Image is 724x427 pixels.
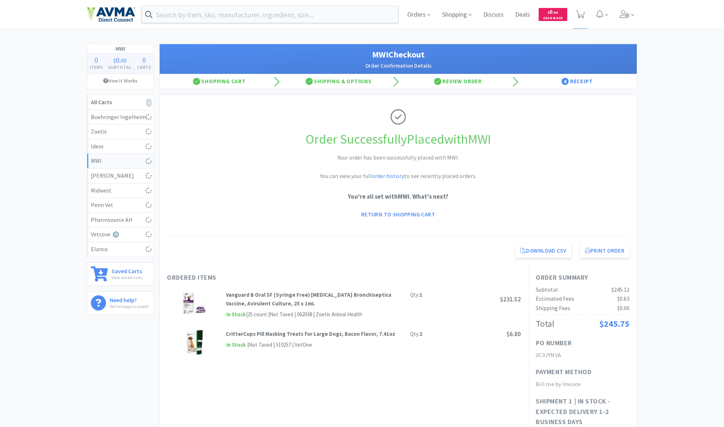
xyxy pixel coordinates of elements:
div: Qty: [410,330,422,338]
h4: Carts [134,64,153,71]
div: Idexx [91,142,150,151]
a: Saved CartsView saved carts [87,262,154,286]
div: Penn Vet [91,200,150,210]
h2: Order Confirmation Details [167,62,630,70]
a: Discuss [480,12,506,18]
div: Zoetis [91,127,150,136]
img: 5b9baeef08364e83952bbe7ce7f8ec0f_302786.png [186,330,203,355]
div: Shopping Cart [160,74,279,89]
span: $231.52 [500,295,521,303]
h1: Payment Method [536,367,592,377]
h1: Order Summary [536,272,630,283]
p: We're happy to assist! [110,303,149,310]
span: 0 [94,55,98,64]
a: Boehringer Ingelheim [87,110,153,125]
div: Shipping Fees [536,304,570,313]
h4: Items [87,64,106,71]
h1: Order Successfully Placed with MWI [167,129,630,150]
a: Penn Vet [87,198,153,213]
div: Boehringer Ingelheim [91,113,150,122]
img: e4e33dab9f054f5782a47901c742baa9_102.png [87,7,135,22]
div: | Not Taxed | 510257 | VetOne [246,341,312,349]
div: Qty: [410,291,422,299]
div: Subtotal [536,285,558,295]
div: | Not Taxed | 062038 | Zoetis Animal Health [267,310,362,319]
span: 00 [121,57,127,64]
strong: CritterCups Pill Masking Treats for Large Dogs, Bacon Flavor, 7.41oz [226,330,395,337]
input: Search by item, sku, manufacturer, ingredient, size... [142,6,398,23]
div: Shipping & Options [279,74,399,89]
strong: Vanguard B Oral SF (Syringe Free) [MEDICAL_DATA] Bronchiseptica Vaccine, Avirulent Culture, 25 x 1mL [226,291,391,307]
div: MWI [91,156,150,166]
span: $0.63 [617,295,630,302]
div: Estimated Fees [536,294,574,304]
div: Receipt [518,74,637,89]
a: Vetcove [87,227,153,242]
span: $0.00 [617,304,630,312]
div: Elanco [91,245,150,254]
h2: Your order has been successfully placed with MWI. You can view your full to see recently placed o... [290,153,507,181]
a: Download CSV [515,244,571,258]
a: Return to Shopping Cart [356,207,440,221]
a: Idexx [87,139,153,154]
span: $245.75 [599,318,630,329]
div: . [106,56,135,64]
h4: Subtotal [106,64,135,71]
span: . 00 [552,10,558,15]
a: How It Works [87,74,153,88]
div: Review Order [398,74,518,89]
a: [PERSON_NAME] [87,169,153,183]
p: You're all set with MWI . What's next? [167,192,630,202]
button: Print Order [580,244,630,258]
a: Zoetis [87,124,153,139]
a: All Carts0 [87,95,153,110]
h1: MWI Checkout [167,48,630,62]
h1: PO Number [536,338,572,348]
h2: Bill me by Invoice [536,380,630,389]
a: $0.00Cash Back [539,5,567,24]
div: Total [536,317,554,331]
span: $ [113,57,116,64]
span: 0 [548,8,558,15]
span: | 25 count [246,311,267,318]
a: Elanco [87,242,153,257]
strong: 1 [420,291,422,298]
h1: Ordered Items [167,272,384,283]
span: $6.80 [506,330,521,338]
span: $ [548,10,550,15]
span: 0 [142,55,146,64]
h1: MWI [87,44,153,54]
div: Pharmsource AH [91,215,150,225]
img: 0e65a45ffe1e425face62000465054f5_174366.png [182,291,207,316]
span: In Stock [226,341,246,350]
span: In Stock [226,310,246,319]
span: 0 [116,55,119,64]
a: order history [372,172,404,179]
a: MWI [87,154,153,169]
p: View saved carts [111,274,142,281]
div: Midwest [91,186,150,195]
a: Pharmsource AH [87,213,153,228]
h6: Saved Carts [111,266,142,274]
div: Vetcove [91,230,150,239]
i: 0 [146,99,152,107]
a: Midwest [87,183,153,198]
h6: Need help? [110,295,149,303]
strong: 2 [420,330,422,337]
strong: All Carts [91,98,112,106]
a: Deals [512,12,533,18]
span: Cash Back [543,16,563,21]
h2: VC0JYNVA [536,351,630,360]
div: [PERSON_NAME] [91,171,150,181]
span: $245.12 [611,286,630,293]
span: 4 [561,78,569,85]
